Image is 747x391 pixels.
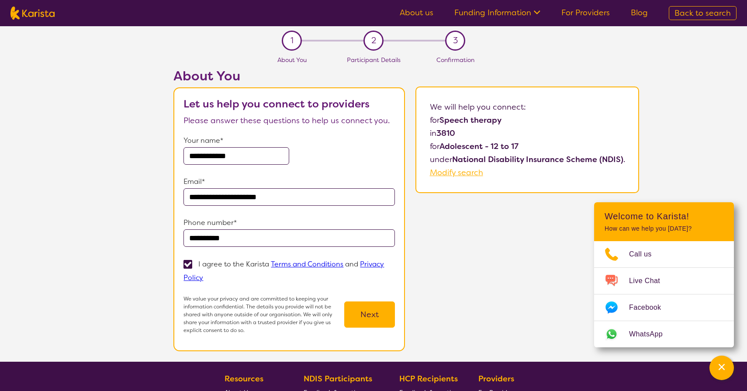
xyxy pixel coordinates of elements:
[629,274,671,287] span: Live Chat
[436,56,474,64] span: Confirmation
[478,374,514,384] b: Providers
[430,153,625,166] p: under .
[400,7,433,18] a: About us
[183,134,395,147] p: Your name*
[430,114,625,127] p: for
[674,8,731,18] span: Back to search
[594,202,734,347] div: Channel Menu
[225,374,263,384] b: Resources
[629,328,673,341] span: WhatsApp
[290,34,294,47] span: 1
[436,128,455,138] b: 3810
[629,301,671,314] span: Facebook
[594,241,734,347] ul: Choose channel
[430,140,625,153] p: for
[183,260,384,282] p: I agree to the Karista and
[183,216,395,229] p: Phone number*
[430,127,625,140] p: in
[183,295,344,334] p: We value your privacy and are committed to keeping your information confidential. The details you...
[594,321,734,347] a: Web link opens in a new tab.
[277,56,307,64] span: About You
[631,7,648,18] a: Blog
[561,7,610,18] a: For Providers
[399,374,458,384] b: HCP Recipients
[430,167,483,178] a: Modify search
[605,211,723,221] h2: Welcome to Karista!
[271,260,343,269] a: Terms and Conditions
[344,301,395,328] button: Next
[183,97,370,111] b: Let us help you connect to providers
[453,34,458,47] span: 3
[183,114,395,127] p: Please answer these questions to help us connect you.
[430,100,625,114] p: We will help you connect:
[629,248,662,261] span: Call us
[709,356,734,380] button: Channel Menu
[439,115,501,125] b: Speech therapy
[452,154,623,165] b: National Disability Insurance Scheme (NDIS)
[304,374,372,384] b: NDIS Participants
[183,175,395,188] p: Email*
[439,141,519,152] b: Adolescent - 12 to 17
[371,34,376,47] span: 2
[669,6,737,20] a: Back to search
[454,7,540,18] a: Funding Information
[173,68,405,84] h2: About You
[605,225,723,232] p: How can we help you [DATE]?
[347,56,401,64] span: Participant Details
[10,7,55,20] img: Karista logo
